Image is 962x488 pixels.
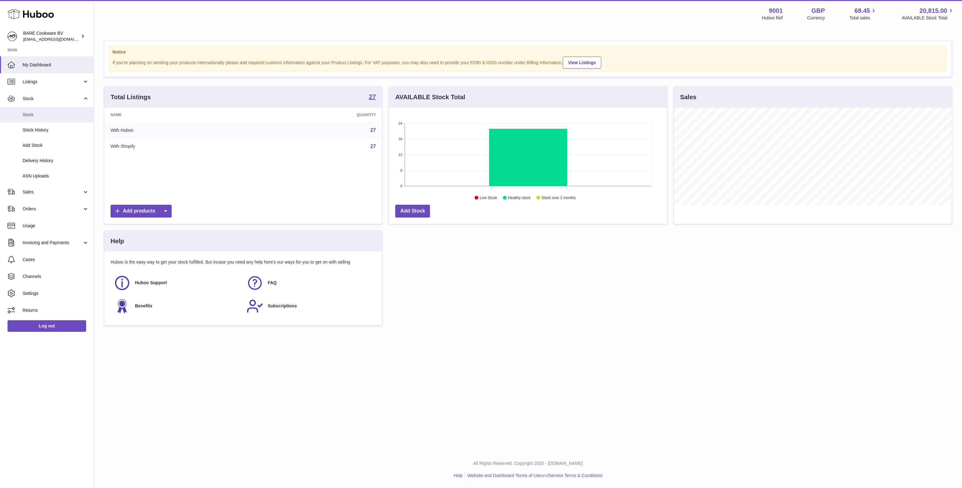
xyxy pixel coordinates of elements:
th: Name [104,108,254,122]
span: Cases [23,257,89,263]
h3: Total Listings [111,93,151,101]
a: Subscriptions [246,298,373,315]
span: Total sales [849,15,877,21]
span: Stock [23,96,82,102]
span: Subscriptions [268,303,297,309]
a: Service Terms & Conditions [549,473,603,478]
img: info@barecookware.com [8,32,17,41]
span: FAQ [268,280,277,286]
span: Invoicing and Payments [23,240,82,246]
a: Huboo Support [114,275,240,291]
a: Add products [111,205,172,218]
strong: GBP [811,7,825,15]
a: FAQ [246,275,373,291]
span: Settings [23,290,89,296]
a: Website and Dashboard Terms of Use [467,473,541,478]
div: If you're planning on sending your products internationally please add required customs informati... [112,56,944,69]
text: 0 [401,184,402,188]
span: Orders [23,206,82,212]
strong: 9001 [769,7,783,15]
span: 69.45 [854,7,870,15]
span: AVAILABLE Stock Total [902,15,954,21]
span: Channels [23,274,89,280]
a: Add Stock [395,205,430,218]
p: All Rights Reserved. Copyright 2025 - [DOMAIN_NAME] [99,460,957,466]
a: 27 [369,94,376,101]
span: Delivery History [23,158,89,164]
span: ASN Uploads [23,173,89,179]
span: Sales [23,189,82,195]
span: Usage [23,223,89,229]
li: and [465,473,602,479]
a: Benefits [114,298,240,315]
a: 20,815.00 AVAILABLE Stock Total [902,7,954,21]
strong: 27 [369,94,376,100]
span: My Dashboard [23,62,89,68]
span: Stock History [23,127,89,133]
span: Benefits [135,303,152,309]
div: BARE Cookware BV [23,30,80,42]
td: With Huboo [104,122,254,138]
text: 6 [401,168,402,172]
div: Huboo Ref [762,15,783,21]
span: Returns [23,307,89,313]
span: Listings [23,79,82,85]
a: 27 [370,144,376,149]
span: Stock [23,112,89,118]
span: [EMAIL_ADDRESS][DOMAIN_NAME] [23,37,92,42]
span: Huboo Support [135,280,167,286]
span: Add Stock [23,142,89,148]
h3: AVAILABLE Stock Total [395,93,465,101]
strong: Notice [112,49,944,55]
text: Stock over 2 months [541,196,576,200]
span: 20,815.00 [919,7,947,15]
text: Low Stock [480,196,497,200]
text: Healthy stock [508,196,531,200]
h3: Help [111,237,124,245]
a: Log out [8,320,86,331]
h3: Sales [680,93,696,101]
p: Huboo is the easy way to get your stock fulfilled. But incase you need any help here's our ways f... [111,259,376,265]
a: Help [454,473,463,478]
a: 27 [370,127,376,133]
text: 18 [399,137,402,141]
text: 12 [399,153,402,157]
td: With Shopify [104,138,254,155]
th: Quantity [254,108,382,122]
text: 24 [399,121,402,125]
a: 69.45 Total sales [849,7,877,21]
div: Currency [807,15,825,21]
a: View Listings [563,57,601,69]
